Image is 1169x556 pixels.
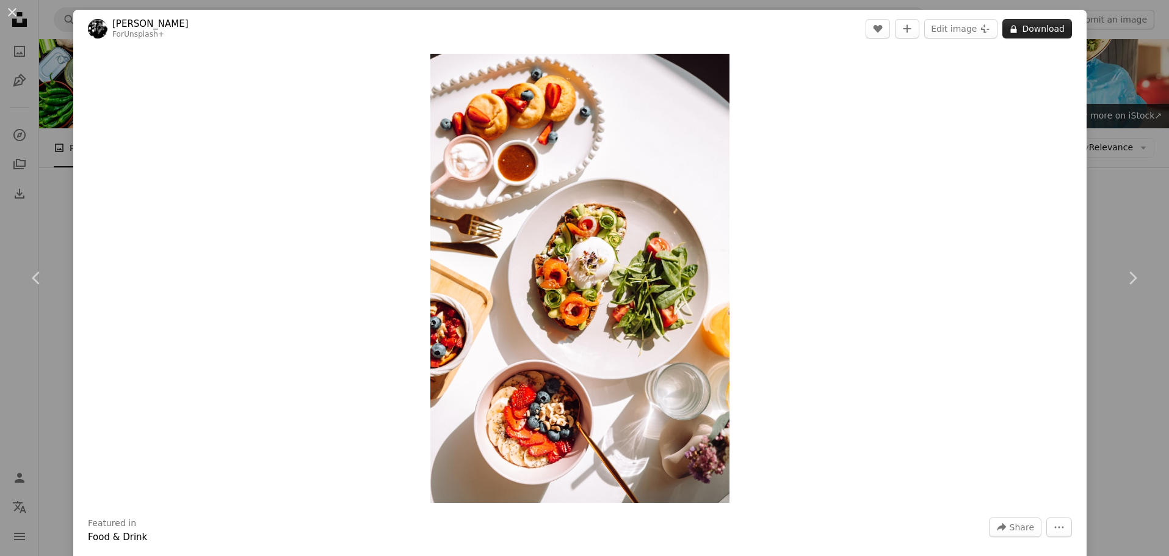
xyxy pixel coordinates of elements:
[430,54,729,503] img: a white table topped with plates of food
[1010,518,1034,536] span: Share
[924,19,997,38] button: Edit image
[1002,19,1072,38] button: Download
[430,54,729,503] button: Zoom in on this image
[88,518,136,530] h3: Featured in
[895,19,919,38] button: Add to Collection
[866,19,890,38] button: Like
[124,30,164,38] a: Unsplash+
[1046,518,1072,537] button: More Actions
[989,518,1041,537] button: Share this image
[88,19,107,38] img: Go to George Dagerotip's profile
[112,18,189,30] a: [PERSON_NAME]
[112,30,189,40] div: For
[88,532,147,543] a: Food & Drink
[1096,219,1169,337] a: Next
